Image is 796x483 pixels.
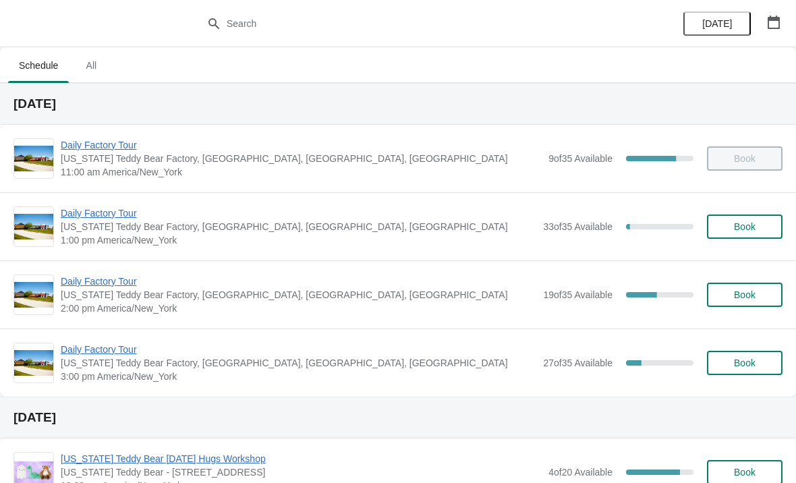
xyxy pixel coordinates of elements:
[734,289,756,300] span: Book
[61,465,542,479] span: [US_STATE] Teddy Bear - [STREET_ADDRESS]
[61,165,542,179] span: 11:00 am America/New_York
[61,206,536,220] span: Daily Factory Tour
[734,221,756,232] span: Book
[61,152,542,165] span: [US_STATE] Teddy Bear Factory, [GEOGRAPHIC_DATA], [GEOGRAPHIC_DATA], [GEOGRAPHIC_DATA]
[14,146,53,172] img: Daily Factory Tour | Vermont Teddy Bear Factory, Shelburne Road, Shelburne, VT, USA | 11:00 am Am...
[61,288,536,302] span: [US_STATE] Teddy Bear Factory, [GEOGRAPHIC_DATA], [GEOGRAPHIC_DATA], [GEOGRAPHIC_DATA]
[543,358,613,368] span: 27 of 35 Available
[61,220,536,233] span: [US_STATE] Teddy Bear Factory, [GEOGRAPHIC_DATA], [GEOGRAPHIC_DATA], [GEOGRAPHIC_DATA]
[543,221,613,232] span: 33 of 35 Available
[702,18,732,29] span: [DATE]
[61,370,536,383] span: 3:00 pm America/New_York
[734,358,756,368] span: Book
[543,289,613,300] span: 19 of 35 Available
[548,153,613,164] span: 9 of 35 Available
[707,351,783,375] button: Book
[61,275,536,288] span: Daily Factory Tour
[61,302,536,315] span: 2:00 pm America/New_York
[14,214,53,240] img: Daily Factory Tour | Vermont Teddy Bear Factory, Shelburne Road, Shelburne, VT, USA | 1:00 pm Ame...
[61,343,536,356] span: Daily Factory Tour
[14,282,53,308] img: Daily Factory Tour | Vermont Teddy Bear Factory, Shelburne Road, Shelburne, VT, USA | 2:00 pm Ame...
[61,356,536,370] span: [US_STATE] Teddy Bear Factory, [GEOGRAPHIC_DATA], [GEOGRAPHIC_DATA], [GEOGRAPHIC_DATA]
[707,283,783,307] button: Book
[548,467,613,478] span: 4 of 20 Available
[14,350,53,376] img: Daily Factory Tour | Vermont Teddy Bear Factory, Shelburne Road, Shelburne, VT, USA | 3:00 pm Ame...
[8,53,69,78] span: Schedule
[74,53,108,78] span: All
[707,215,783,239] button: Book
[13,411,783,424] h2: [DATE]
[226,11,597,36] input: Search
[13,97,783,111] h2: [DATE]
[61,233,536,247] span: 1:00 pm America/New_York
[683,11,751,36] button: [DATE]
[734,467,756,478] span: Book
[61,452,542,465] span: [US_STATE] Teddy Bear [DATE] Hugs Workshop
[61,138,542,152] span: Daily Factory Tour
